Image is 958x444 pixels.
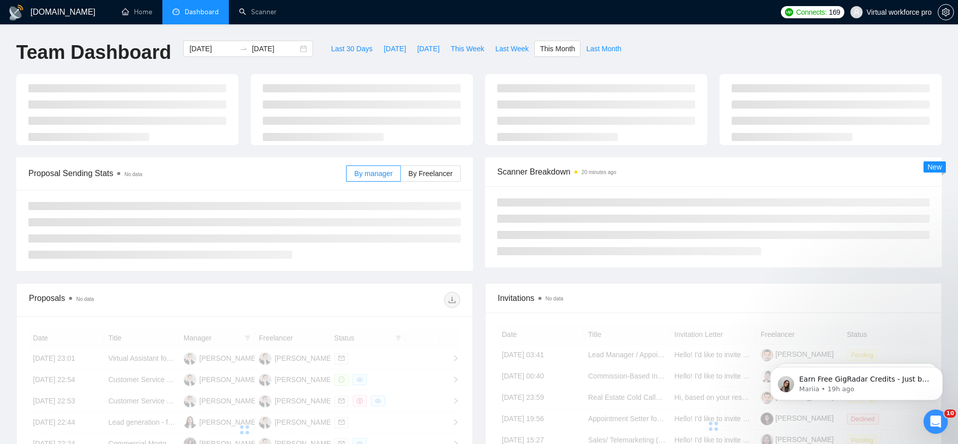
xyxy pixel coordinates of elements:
[785,8,793,16] img: upwork-logo.png
[185,8,219,16] span: Dashboard
[417,43,439,54] span: [DATE]
[534,41,580,57] button: This Month
[239,8,277,16] a: searchScanner
[451,43,484,54] span: This Week
[755,346,958,417] iframe: Intercom notifications message
[16,41,171,64] h1: Team Dashboard
[928,163,942,171] span: New
[378,41,412,57] button: [DATE]
[580,41,627,57] button: Last Month
[240,45,248,53] span: to
[498,292,929,304] span: Invitations
[189,43,235,54] input: Start date
[853,9,860,16] span: user
[122,8,152,16] a: homeHome
[28,167,346,180] span: Proposal Sending Stats
[325,41,378,57] button: Last 30 Days
[331,43,372,54] span: Last 30 Days
[796,7,827,18] span: Connects:
[829,7,840,18] span: 169
[923,409,948,434] iframe: Intercom live chat
[412,41,445,57] button: [DATE]
[354,169,392,178] span: By manager
[938,8,953,16] span: setting
[495,43,529,54] span: Last Week
[586,43,621,54] span: Last Month
[944,409,956,418] span: 10
[445,41,490,57] button: This Week
[29,292,245,308] div: Proposals
[938,8,954,16] a: setting
[497,165,930,178] span: Scanner Breakdown
[408,169,453,178] span: By Freelancer
[384,43,406,54] span: [DATE]
[8,5,24,21] img: logo
[252,43,298,54] input: End date
[490,41,534,57] button: Last Week
[173,8,180,15] span: dashboard
[124,172,142,177] span: No data
[938,4,954,20] button: setting
[545,296,563,301] span: No data
[540,43,575,54] span: This Month
[76,296,94,302] span: No data
[240,45,248,53] span: swap-right
[581,169,616,175] time: 20 minutes ago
